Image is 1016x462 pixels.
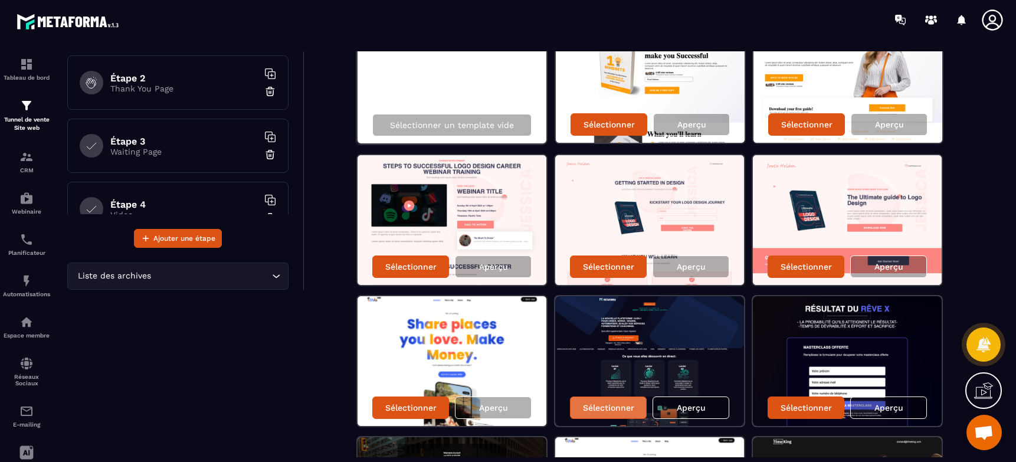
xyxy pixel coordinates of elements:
[874,262,903,271] p: Aperçu
[3,208,50,215] p: Webinaire
[555,155,744,285] img: image
[3,90,50,141] a: formationformationTunnel de vente Site web
[19,404,34,418] img: email
[3,265,50,306] a: automationsautomationsAutomatisations
[677,120,706,129] p: Aperçu
[19,57,34,71] img: formation
[583,262,634,271] p: Sélectionner
[19,232,34,247] img: scheduler
[3,421,50,428] p: E-mailing
[153,270,269,283] input: Search for option
[19,274,34,288] img: automations
[3,373,50,386] p: Réseaux Sociaux
[479,403,508,412] p: Aperçu
[583,403,634,412] p: Sélectionner
[75,270,153,283] span: Liste des archives
[3,116,50,132] p: Tunnel de vente Site web
[781,120,833,129] p: Sélectionner
[753,13,942,143] img: image
[110,84,258,93] p: Thank You Page
[753,155,942,285] img: image
[358,296,546,426] img: image
[677,403,706,412] p: Aperçu
[677,262,706,271] p: Aperçu
[3,348,50,395] a: social-networksocial-networkRéseaux Sociaux
[3,224,50,265] a: schedulerschedulerPlanificateur
[3,332,50,339] p: Espace membre
[3,250,50,256] p: Planificateur
[264,149,276,160] img: trash
[390,120,514,130] p: Sélectionner un template vide
[781,403,832,412] p: Sélectionner
[385,403,437,412] p: Sélectionner
[3,291,50,297] p: Automatisations
[67,263,289,290] div: Search for option
[3,182,50,224] a: automationsautomationsWebinaire
[555,296,744,426] img: image
[479,262,508,271] p: Aperçu
[264,212,276,224] img: trash
[966,415,1002,450] div: Ouvrir le chat
[264,86,276,97] img: trash
[110,147,258,156] p: Waiting Page
[3,141,50,182] a: formationformationCRM
[874,403,903,412] p: Aperçu
[134,229,222,248] button: Ajouter une étape
[358,155,546,285] img: image
[3,167,50,173] p: CRM
[875,120,904,129] p: Aperçu
[19,315,34,329] img: automations
[3,306,50,348] a: automationsautomationsEspace membre
[781,262,832,271] p: Sélectionner
[3,48,50,90] a: formationformationTableau de bord
[19,191,34,205] img: automations
[110,210,258,219] p: Video
[3,74,50,81] p: Tableau de bord
[110,136,258,147] h6: Étape 3
[19,99,34,113] img: formation
[385,262,437,271] p: Sélectionner
[584,120,635,129] p: Sélectionner
[19,150,34,164] img: formation
[753,296,942,426] img: image
[153,232,215,244] span: Ajouter une étape
[110,73,258,84] h6: Étape 2
[556,13,745,143] img: image
[110,199,258,210] h6: Étape 4
[3,395,50,437] a: emailemailE-mailing
[19,356,34,371] img: social-network
[17,11,123,32] img: logo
